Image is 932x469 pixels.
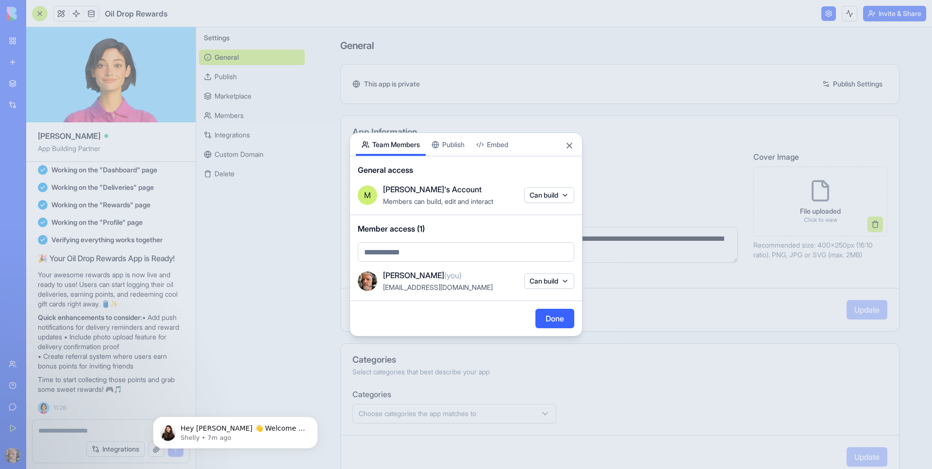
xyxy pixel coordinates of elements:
[426,133,470,156] button: Publish
[364,189,371,201] span: M
[565,141,574,151] button: Close
[524,187,574,203] button: Can build
[356,133,426,156] button: Team Members
[138,396,333,464] iframe: Intercom notifications message
[444,270,462,280] span: (you)
[383,197,493,205] span: Members can build, edit and interact
[383,269,462,281] span: [PERSON_NAME]
[358,223,574,234] span: Member access (1)
[358,164,574,176] span: General access
[470,133,514,156] button: Embed
[358,271,377,291] img: ACg8ocIezeFhU9NF-VSa1jlEGb8JLTgz2WEO09NMzgpEUA5ox3LJlOuH=s96-c
[535,309,574,328] button: Done
[524,273,574,289] button: Can build
[383,184,482,195] span: [PERSON_NAME]'s Account
[383,283,493,291] span: [EMAIL_ADDRESS][DOMAIN_NAME]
